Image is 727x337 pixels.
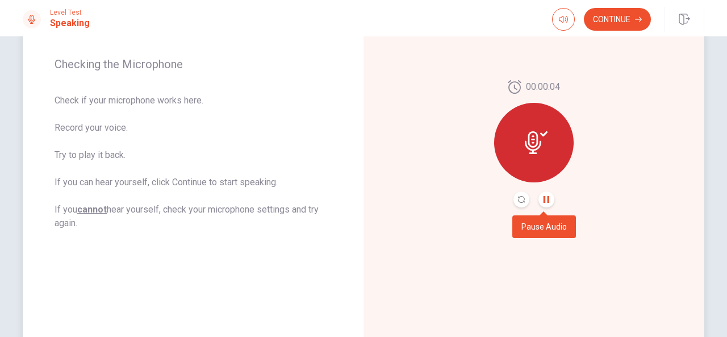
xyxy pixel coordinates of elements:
div: Pause Audio [512,215,576,238]
u: cannot [77,204,107,215]
button: Record Again [513,192,529,207]
span: Checking the Microphone [55,57,332,71]
span: Level Test [50,9,90,16]
span: 00:00:04 [526,80,560,94]
button: Continue [584,8,651,31]
span: Check if your microphone works here. Record your voice. Try to play it back. If you can hear your... [55,94,332,230]
h1: Speaking [50,16,90,30]
button: Pause Audio [538,192,554,207]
